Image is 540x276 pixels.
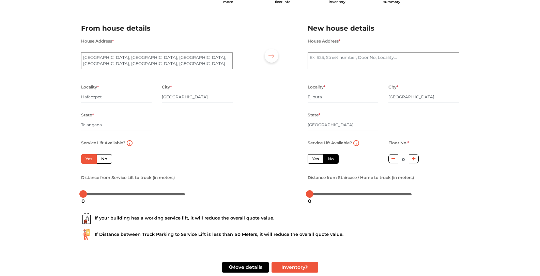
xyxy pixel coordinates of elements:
h2: From house details [81,23,233,34]
label: Yes [308,154,323,164]
label: Distance from Service Lift to truck (in meters) [81,173,175,182]
label: Locality [308,83,325,92]
label: No [323,154,339,164]
label: City [388,83,398,92]
label: Floor No. [388,139,409,147]
button: Move details [222,262,269,273]
label: Locality [81,83,99,92]
label: Distance from Staircase / Home to truck (in meters) [308,173,414,182]
div: If Distance between Truck Parking to Service Lift is less than 50 Meters, it will reduce the over... [81,229,459,240]
h2: New house details [308,23,459,34]
textarea: [GEOGRAPHIC_DATA], [GEOGRAPHIC_DATA], [GEOGRAPHIC_DATA], [GEOGRAPHIC_DATA], [GEOGRAPHIC_DATA], [G... [81,52,233,69]
label: Service Lift Available? [81,139,125,147]
label: City [162,83,172,92]
div: 0 [79,195,88,207]
label: Service Lift Available? [308,139,352,147]
img: ... [81,229,92,240]
label: House Address [308,37,340,46]
button: Inventory [272,262,318,273]
div: If your building has a working service lift, it will reduce the overall quote value. [81,213,459,224]
label: State [81,111,94,119]
label: House Address [81,37,114,46]
label: Yes [81,154,97,164]
label: State [308,111,320,119]
img: ... [81,213,92,224]
div: 0 [305,195,314,207]
label: No [96,154,112,164]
